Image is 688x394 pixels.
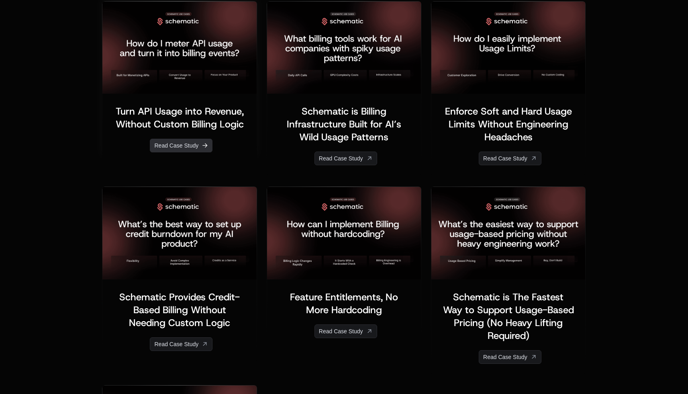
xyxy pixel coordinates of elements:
span: Enforce Soft and Hard Usage Limits Without Engineering Headaches [445,105,575,144]
span: Schematic is Billing Infrastructure Built for AI’s Wild Usage Patterns [287,105,404,144]
a: Read Case Study [314,152,377,165]
a: Read Case Study [479,350,541,364]
a: Read Case Study [314,324,377,338]
span: Feature Entitlements, No More Hardcoding [290,291,401,316]
a: Read Case Study [150,337,212,351]
span: Schematic is The Fastest Way to Support Usage-Based Pricing (No Heavy Lifting Required) [443,291,577,342]
span: Turn API Usage into Revenue, Without Custom Billing Logic [116,105,247,131]
span: Schematic Provides Credit-Based Billing Without Needing Custom Logic [119,291,240,329]
a: Read Case Study [150,139,212,152]
a: Read Case Study [479,152,541,165]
